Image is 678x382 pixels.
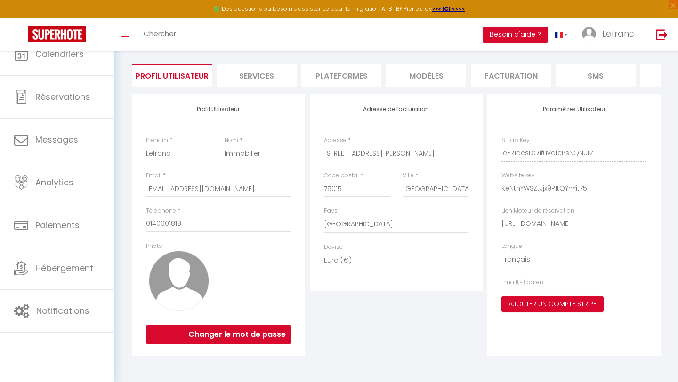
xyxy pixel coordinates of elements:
label: Adresse [324,136,347,145]
a: >>> ICI <<<< [432,5,465,13]
span: Réservations [35,91,90,103]
span: Messages [35,134,78,145]
span: Hébergement [35,262,93,274]
span: Lefranc [602,28,634,40]
h4: Adresse de facturation [324,106,469,112]
label: Pays [324,207,338,215]
label: Email(s) parent [501,278,545,287]
li: Services [217,64,297,87]
img: ... [582,27,596,41]
span: Chercher [144,29,176,39]
label: SH apiKey [501,136,530,145]
label: Prénom [146,136,168,145]
img: logout [656,29,668,40]
label: Email [146,171,161,180]
h4: Profil Utilisateur [146,106,291,112]
label: Photo [146,242,162,251]
a: Chercher [137,18,183,51]
img: Super Booking [28,26,86,42]
li: MODÈLES [386,64,466,87]
span: Analytics [35,176,73,188]
label: Ville [403,171,414,180]
li: Facturation [471,64,551,87]
li: Profil Utilisateur [132,64,212,87]
li: SMS [556,64,636,87]
label: Devise [324,243,343,252]
label: Nom [225,136,238,145]
span: Paiements [35,219,80,231]
span: Calendriers [35,48,84,60]
span: Notifications [36,305,89,317]
label: Langue [501,242,522,251]
label: Website key [501,171,535,180]
label: Code postal [324,171,359,180]
button: Changer le mot de passe [146,325,291,344]
label: Lien Moteur de réservation [501,207,574,215]
h4: Paramètres Utilisateur [501,106,646,112]
label: Téléphone [146,207,176,215]
button: Ajouter un compte Stripe [501,296,604,312]
a: ... Lefranc [575,18,646,51]
img: avatar.png [149,251,209,311]
button: Besoin d'aide ? [483,27,548,43]
li: Plateformes [301,64,381,87]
